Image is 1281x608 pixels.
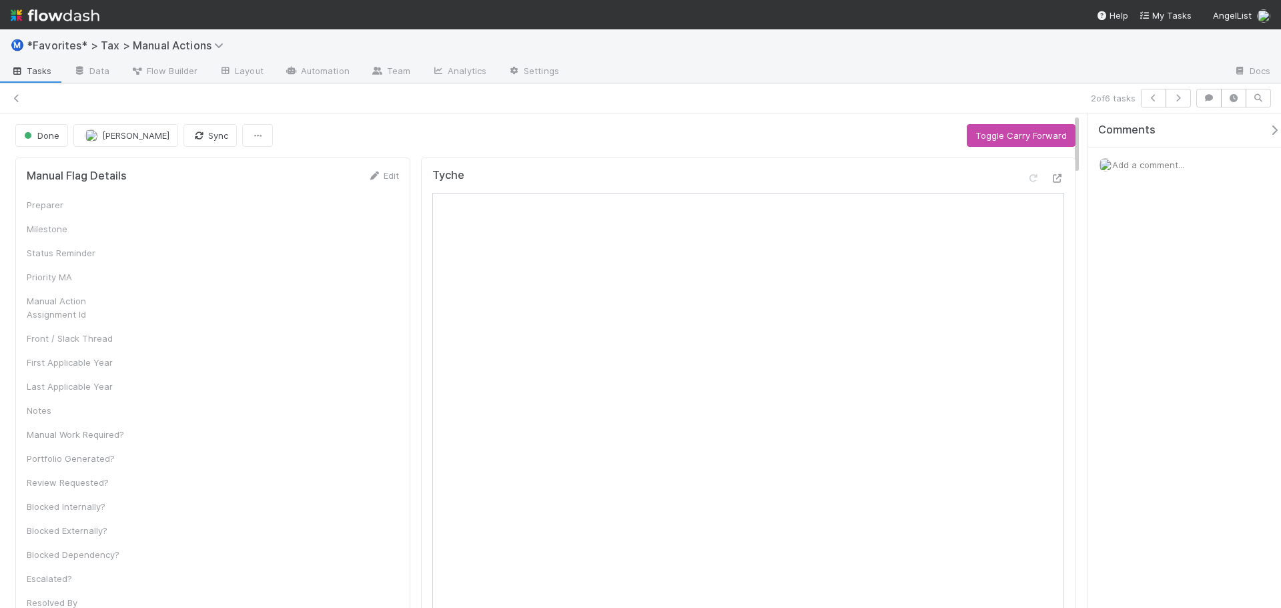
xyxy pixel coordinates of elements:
[27,428,127,441] div: Manual Work Required?
[1099,158,1112,172] img: avatar_37569647-1c78-4889-accf-88c08d42a236.png
[183,124,237,147] button: Sync
[27,500,127,513] div: Blocked Internally?
[421,61,497,83] a: Analytics
[27,476,127,489] div: Review Requested?
[27,198,127,212] div: Preparer
[27,294,127,321] div: Manual Action Assignment Id
[27,380,127,393] div: Last Applicable Year
[27,222,127,236] div: Milestone
[27,572,127,585] div: Escalated?
[11,4,99,27] img: logo-inverted-e16ddd16eac7371096b0.svg
[432,169,464,182] h5: Tyche
[360,61,421,83] a: Team
[120,61,208,83] a: Flow Builder
[131,64,197,77] span: Flow Builder
[102,130,169,141] span: [PERSON_NAME]
[1096,9,1128,22] div: Help
[1139,9,1192,22] a: My Tasks
[1257,9,1270,23] img: avatar_37569647-1c78-4889-accf-88c08d42a236.png
[1223,61,1281,83] a: Docs
[11,39,24,51] span: Ⓜ️
[63,61,120,83] a: Data
[27,39,230,52] span: *Favorites* > Tax > Manual Actions
[27,356,127,369] div: First Applicable Year
[967,124,1076,147] button: Toggle Carry Forward
[1091,91,1136,105] span: 2 of 6 tasks
[1213,10,1252,21] span: AngelList
[1139,10,1192,21] span: My Tasks
[27,404,127,417] div: Notes
[27,270,127,284] div: Priority MA
[11,64,52,77] span: Tasks
[497,61,570,83] a: Settings
[1098,123,1156,137] span: Comments
[368,170,399,181] a: Edit
[27,170,127,183] h5: Manual Flag Details
[27,548,127,561] div: Blocked Dependency?
[1112,160,1184,170] span: Add a comment...
[274,61,360,83] a: Automation
[27,332,127,345] div: Front / Slack Thread
[73,124,178,147] button: [PERSON_NAME]
[27,452,127,465] div: Portfolio Generated?
[27,524,127,537] div: Blocked Externally?
[27,246,127,260] div: Status Reminder
[85,129,98,142] img: avatar_cfa6ccaa-c7d9-46b3-b608-2ec56ecf97ad.png
[208,61,274,83] a: Layout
